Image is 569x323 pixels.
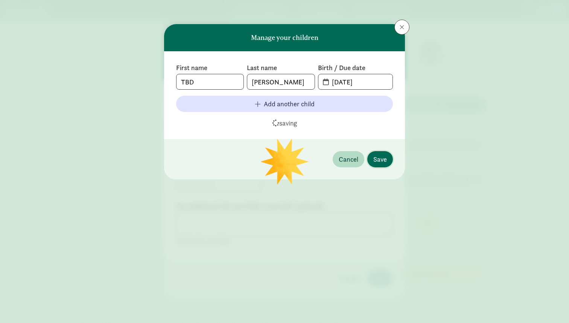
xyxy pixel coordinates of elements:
div: saving [272,118,297,127]
label: Birth / Due date [318,63,393,72]
button: Save [367,151,393,167]
button: Add another child [176,96,393,112]
span: Cancel [339,154,358,164]
label: Last name [247,63,315,72]
button: Cancel [333,151,364,167]
label: First name [176,63,244,72]
input: MM-DD-YYYY [327,74,393,89]
h6: Manage your children [251,34,318,41]
span: Add another child [264,99,315,109]
span: Save [373,154,387,164]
